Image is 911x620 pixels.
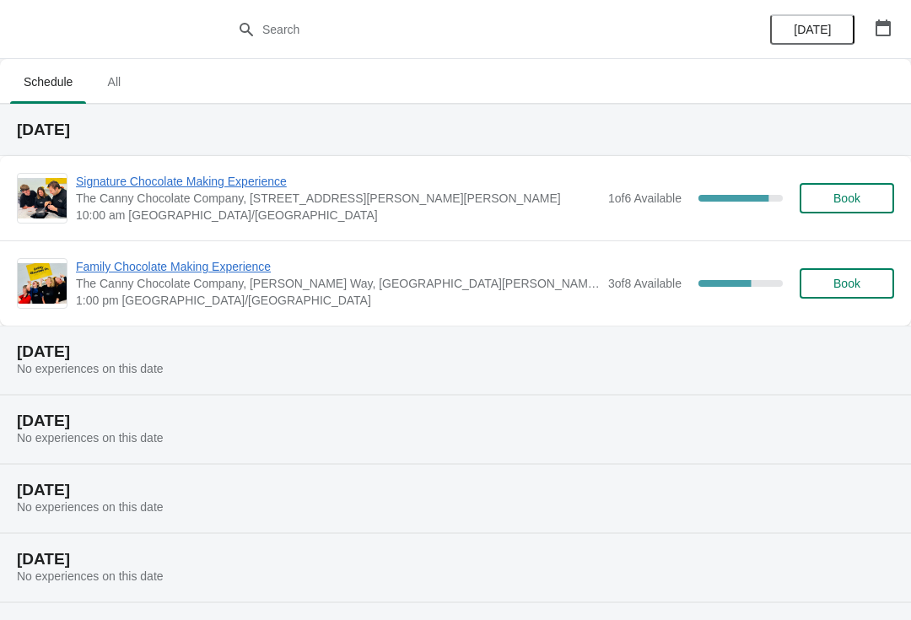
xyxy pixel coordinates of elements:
span: Signature Chocolate Making Experience [76,173,600,190]
span: Family Chocolate Making Experience [76,258,600,275]
span: 1 of 6 Available [608,191,682,205]
span: No experiences on this date [17,431,164,445]
span: The Canny Chocolate Company, [PERSON_NAME] Way, [GEOGRAPHIC_DATA][PERSON_NAME], [GEOGRAPHIC_DATA] [76,275,600,292]
h2: [DATE] [17,121,894,138]
span: All [93,67,135,97]
span: Book [833,277,860,290]
h2: [DATE] [17,551,894,568]
input: Search [261,14,683,45]
h2: [DATE] [17,412,894,429]
span: [DATE] [794,23,831,36]
span: The Canny Chocolate Company, [STREET_ADDRESS][PERSON_NAME][PERSON_NAME] [76,190,600,207]
span: Book [833,191,860,205]
button: Book [800,183,894,213]
img: Family Chocolate Making Experience | The Canny Chocolate Company, Henry Robson Way, South Shields... [18,263,67,304]
span: 10:00 am [GEOGRAPHIC_DATA]/[GEOGRAPHIC_DATA] [76,207,600,224]
span: 1:00 pm [GEOGRAPHIC_DATA]/[GEOGRAPHIC_DATA] [76,292,600,309]
button: [DATE] [770,14,854,45]
span: No experiences on this date [17,362,164,375]
h2: [DATE] [17,343,894,360]
h2: [DATE] [17,482,894,499]
button: Book [800,268,894,299]
span: 3 of 8 Available [608,277,682,290]
img: Signature Chocolate Making Experience | The Canny Chocolate Company, Unit 301, Henry Robson Way, ... [18,178,67,218]
span: No experiences on this date [17,569,164,583]
span: No experiences on this date [17,500,164,514]
span: Schedule [10,67,86,97]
